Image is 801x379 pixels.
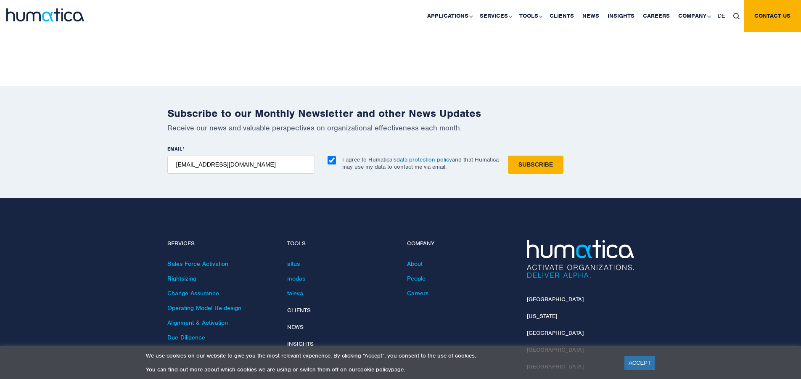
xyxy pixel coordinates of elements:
[167,240,275,247] h4: Services
[287,260,300,268] a: altus
[407,275,426,282] a: People
[328,156,336,164] input: I agree to Humatica’sdata protection policyand that Humatica may use my data to contact me via em...
[342,156,499,170] p: I agree to Humatica’s and that Humatica may use my data to contact me via email.
[146,352,614,359] p: We use cookies on our website to give you the most relevant experience. By clicking “Accept”, you...
[287,307,311,314] a: Clients
[397,156,452,163] a: data protection policy
[527,329,584,337] a: [GEOGRAPHIC_DATA]
[733,13,740,19] img: search_icon
[167,156,315,174] input: name@company.com
[167,334,205,341] a: Due Diligence
[407,289,428,297] a: Careers
[287,240,394,247] h4: Tools
[167,319,228,326] a: Alignment & Activation
[287,289,303,297] a: taleva
[167,107,634,120] h2: Subscribe to our Monthly Newsletter and other News Updates
[167,304,241,312] a: Operating Model Re-design
[624,356,655,370] a: ACCEPT
[167,123,634,133] p: Receive our news and valuable perspectives on organizational effectiveness each month.
[6,8,84,21] img: logo
[527,313,557,320] a: [US_STATE]
[167,260,228,268] a: Sales Force Activation
[287,340,314,347] a: Insights
[167,289,219,297] a: Change Assurance
[146,366,614,373] p: You can find out more about which cookies we are using or switch them off on our page.
[287,275,305,282] a: modas
[167,146,182,152] span: EMAIL
[407,260,423,268] a: About
[287,323,304,331] a: News
[508,156,563,174] input: Subscribe
[527,240,634,278] img: Humatica
[718,12,725,19] span: DE
[167,275,196,282] a: Rightsizing
[357,366,391,373] a: cookie policy
[407,240,514,247] h4: Company
[527,296,584,303] a: [GEOGRAPHIC_DATA]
